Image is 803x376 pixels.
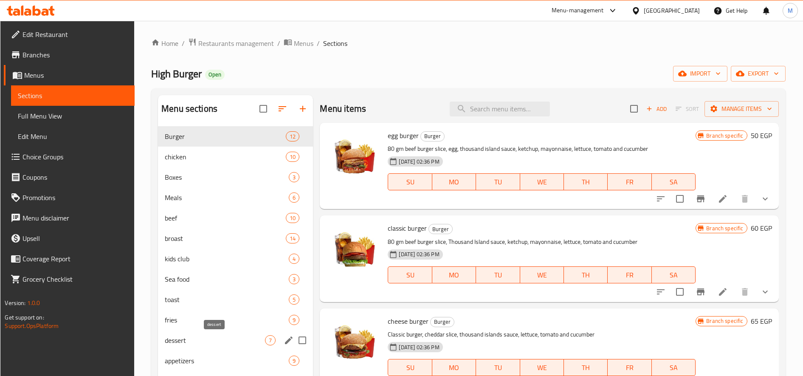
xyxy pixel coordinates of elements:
[388,237,696,247] p: 80 gm beef burger slice, Thousand Island sauce, ketchup, mayonnaise, lettuce, tomato and cucumber
[205,70,225,80] div: Open
[289,316,299,324] span: 9
[608,359,651,376] button: FR
[286,213,299,223] div: items
[392,176,428,188] span: SU
[651,282,671,302] button: sort-choices
[703,224,747,232] span: Branch specific
[476,266,520,283] button: TU
[284,38,313,49] a: Menus
[450,102,550,116] input: search
[476,359,520,376] button: TU
[286,233,299,243] div: items
[751,130,772,141] h6: 50 EGP
[611,176,648,188] span: FR
[165,233,286,243] div: broast
[4,269,135,289] a: Grocery Checklist
[655,176,692,188] span: SA
[788,6,793,15] span: M
[188,38,274,49] a: Restaurants management
[655,362,692,374] span: SA
[520,173,564,190] button: WE
[254,100,272,118] span: Select all sections
[718,287,728,297] a: Edit menu item
[27,297,40,308] span: 1.0.0
[289,296,299,304] span: 5
[703,132,747,140] span: Branch specific
[651,189,671,209] button: sort-choices
[286,153,299,161] span: 10
[23,50,128,60] span: Branches
[388,329,696,340] p: Classic burger, cheddar slice, thousand islands sauce, lettuce, tomato and cucumber
[165,315,289,325] div: fries
[432,359,476,376] button: MO
[655,269,692,281] span: SA
[645,104,668,114] span: Add
[23,29,128,40] span: Edit Restaurant
[23,172,128,182] span: Coupons
[652,359,696,376] button: SA
[4,167,135,187] a: Coupons
[158,167,313,187] div: Boxes3
[436,362,473,374] span: MO
[5,312,44,323] span: Get support on:
[395,250,442,258] span: [DATE] 02:36 PM
[673,66,727,82] button: import
[277,38,280,48] li: /
[286,235,299,243] span: 14
[524,176,561,188] span: WE
[165,356,289,366] span: appetizers
[151,38,785,49] nav: breadcrumb
[11,106,135,126] a: Full Menu View
[23,254,128,264] span: Coverage Report
[23,274,128,284] span: Grocery Checklist
[671,283,689,301] span: Select to update
[11,126,135,147] a: Edit Menu
[476,173,520,190] button: TU
[671,190,689,208] span: Select to update
[158,187,313,208] div: Meals6
[327,315,381,370] img: cheese burger
[165,254,289,264] div: kids club
[320,102,366,115] h2: Menu items
[5,297,25,308] span: Version:
[165,213,286,223] span: beef
[395,343,442,351] span: [DATE] 02:36 PM
[289,192,299,203] div: items
[165,294,289,305] div: toast
[23,152,128,162] span: Choice Groups
[392,362,428,374] span: SU
[265,336,275,345] span: 7
[428,224,453,234] div: Burger
[567,176,604,188] span: TH
[5,320,59,331] a: Support.OpsPlatform
[165,152,286,162] span: chicken
[479,269,516,281] span: TU
[567,362,604,374] span: TH
[392,269,428,281] span: SU
[703,317,747,325] span: Branch specific
[436,176,473,188] span: MO
[611,269,648,281] span: FR
[158,228,313,249] div: broast14
[151,64,202,83] span: High Burger
[690,282,711,302] button: Branch-specific-item
[755,189,775,209] button: show more
[165,274,289,284] div: Sea food
[718,194,728,204] a: Edit menu item
[564,173,608,190] button: TH
[289,294,299,305] div: items
[704,101,779,117] button: Manage items
[643,102,670,116] button: Add
[430,317,454,327] div: Burger
[4,147,135,167] a: Choice Groups
[289,255,299,263] span: 4
[158,249,313,269] div: kids club4
[395,158,442,166] span: [DATE] 02:36 PM
[432,173,476,190] button: MO
[479,176,516,188] span: TU
[289,274,299,284] div: items
[652,173,696,190] button: SA
[690,189,711,209] button: Branch-specific-item
[289,275,299,283] span: 3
